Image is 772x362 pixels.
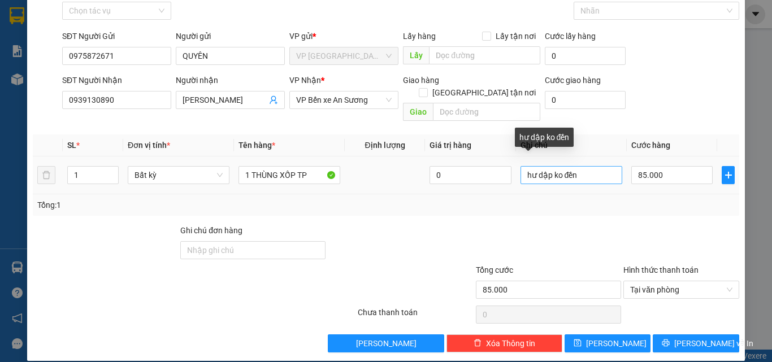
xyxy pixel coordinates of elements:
div: hư dập ko đền [515,128,574,147]
img: logo [4,7,54,56]
span: ----------------------------------------- [31,61,138,70]
span: Bất kỳ [135,167,223,184]
span: Xóa Thông tin [486,337,535,350]
div: Chưa thanh toán [357,306,475,326]
span: Đơn vị tính [128,141,170,150]
span: Tại văn phòng [630,281,732,298]
span: Giao hàng [403,76,439,85]
span: Lấy hàng [403,32,436,41]
button: delete [37,166,55,184]
span: Giá trị hàng [430,141,471,150]
span: SL [67,141,76,150]
span: Cước hàng [631,141,670,150]
span: [PERSON_NAME] [356,337,417,350]
span: 01 Võ Văn Truyện, KP.1, Phường 2 [89,34,155,48]
label: Cước giao hàng [545,76,601,85]
span: Bến xe [GEOGRAPHIC_DATA] [89,18,152,32]
span: Lấy [403,46,429,64]
span: Tổng cước [476,265,513,274]
strong: ĐỒNG PHƯỚC [89,6,155,16]
div: Người nhận [176,74,285,86]
span: delete [474,339,482,348]
button: plus [722,166,735,184]
span: 08:06:50 [DATE] [25,82,69,89]
div: Tổng: 1 [37,199,299,211]
div: VP gửi [289,30,398,42]
button: deleteXóa Thông tin [446,334,562,352]
span: [PERSON_NAME]: [3,73,118,80]
input: Ghi Chú [521,166,622,184]
label: Cước lấy hàng [545,32,596,41]
div: SĐT Người Gửi [62,30,171,42]
label: Hình thức thanh toán [623,265,699,274]
span: Giao [403,103,433,121]
button: printer[PERSON_NAME] và In [653,334,739,352]
div: Người gửi [176,30,285,42]
span: VP Nhận [289,76,321,85]
span: user-add [269,95,278,104]
span: printer [662,339,670,348]
label: Ghi chú đơn hàng [180,226,242,235]
span: Hotline: 19001152 [89,50,138,57]
span: Tên hàng [238,141,275,150]
input: VD: Bàn, Ghế [238,166,340,184]
span: In ngày: [3,82,69,89]
input: Cước giao hàng [545,91,626,109]
span: save [574,339,582,348]
input: Ghi chú đơn hàng [180,241,326,259]
span: [PERSON_NAME] [586,337,647,350]
span: Lấy tận nơi [491,30,540,42]
span: VP Tân Biên [296,47,392,64]
span: VPTB1409250002 [57,72,119,80]
button: [PERSON_NAME] [328,334,444,352]
input: Cước lấy hàng [545,47,626,65]
span: [PERSON_NAME] và In [674,337,753,350]
div: SĐT Người Nhận [62,74,171,86]
span: VP Bến xe An Sương [296,91,392,108]
input: 0 [430,166,511,184]
span: Định lượng [365,141,405,150]
span: [GEOGRAPHIC_DATA] tận nơi [428,86,540,99]
input: Dọc đường [433,103,540,121]
input: Dọc đường [429,46,540,64]
button: save[PERSON_NAME] [565,334,651,352]
span: plus [722,171,734,180]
